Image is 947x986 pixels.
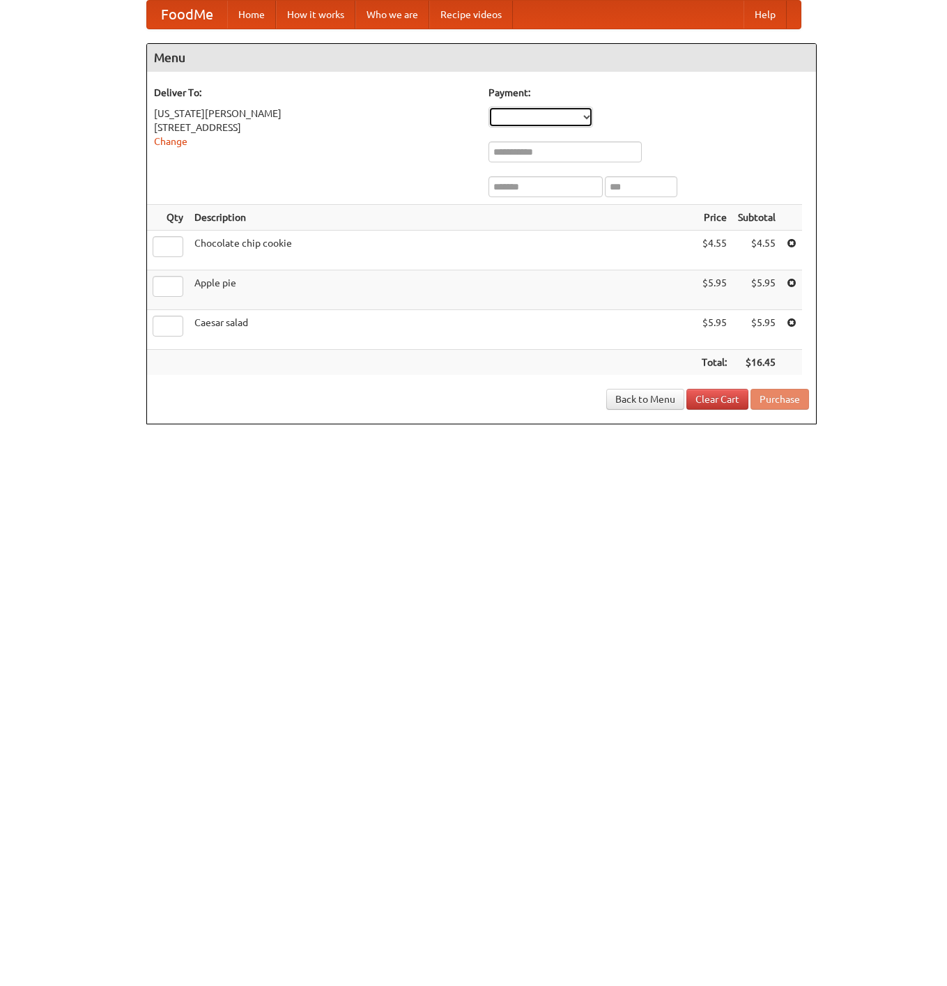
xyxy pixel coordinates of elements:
td: $5.95 [732,270,781,310]
a: Clear Cart [686,389,748,410]
a: How it works [276,1,355,29]
td: $5.95 [696,270,732,310]
a: Home [227,1,276,29]
td: $4.55 [732,231,781,270]
a: Recipe videos [429,1,513,29]
td: $4.55 [696,231,732,270]
a: Back to Menu [606,389,684,410]
button: Purchase [750,389,809,410]
td: Apple pie [189,270,696,310]
th: Price [696,205,732,231]
th: $16.45 [732,350,781,376]
th: Total: [696,350,732,376]
td: Chocolate chip cookie [189,231,696,270]
a: Change [154,136,187,147]
h4: Menu [147,44,816,72]
h5: Deliver To: [154,86,475,100]
td: Caesar salad [189,310,696,350]
a: FoodMe [147,1,227,29]
a: Help [744,1,787,29]
div: [US_STATE][PERSON_NAME] [154,107,475,121]
a: Who we are [355,1,429,29]
td: $5.95 [696,310,732,350]
td: $5.95 [732,310,781,350]
div: [STREET_ADDRESS] [154,121,475,134]
th: Qty [147,205,189,231]
th: Subtotal [732,205,781,231]
th: Description [189,205,696,231]
h5: Payment: [488,86,809,100]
